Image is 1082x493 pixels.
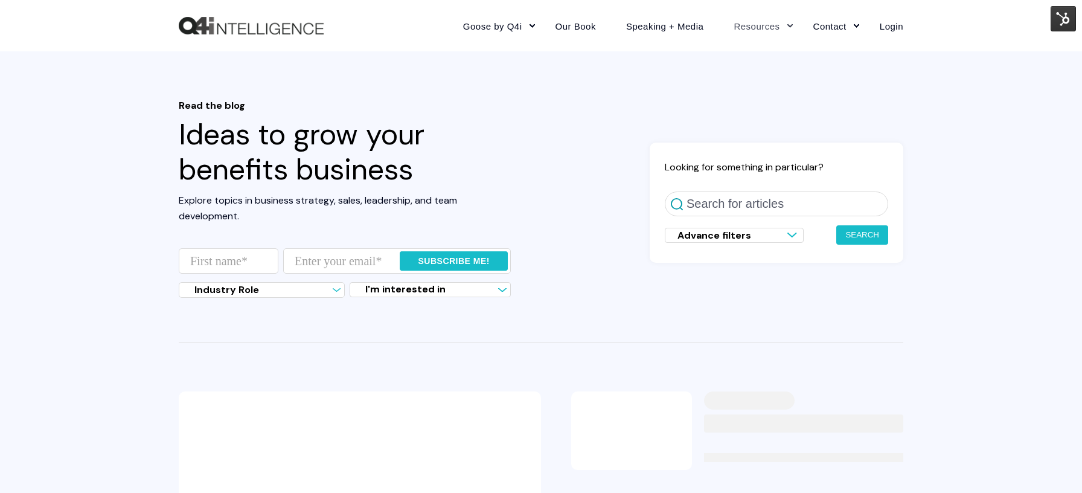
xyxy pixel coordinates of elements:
span: Explore topics in business strategy, sales, leadership, and team development. [179,194,457,222]
img: HubSpot Tools Menu Toggle [1051,6,1076,31]
input: Search for articles [665,192,888,216]
input: Enter your email* [283,248,511,274]
a: Back to Home [179,17,324,35]
h2: Looking for something in particular? [665,161,888,173]
span: Advance filters [677,229,751,242]
button: Search [836,225,888,245]
input: First name* [179,248,278,274]
span: I'm interested in [365,283,446,295]
img: Q4intelligence, LLC logo [179,17,324,35]
input: Subscribe me! [400,251,508,271]
h1: Ideas to grow your benefits business [179,100,511,187]
span: Read the blog [179,100,511,111]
